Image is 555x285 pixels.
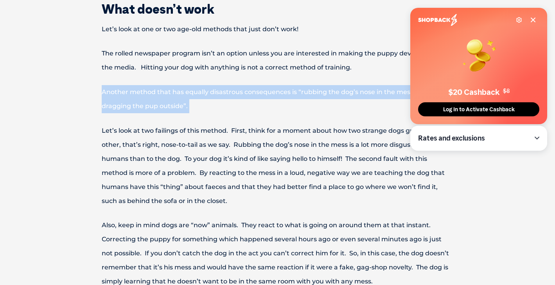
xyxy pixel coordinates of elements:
[74,124,481,208] p: Let’s look at two failings of this method. First, think for a moment about how two strange dogs g...
[74,46,481,75] p: The rolled newspaper program isn’t an option unless you are interested in making the puppy develo...
[74,85,481,113] p: Another method that has equally disastrous consequences is “rubbing the dog’s nose in the mess an...
[74,22,481,36] p: Let’s look at one or two age-old methods that just don’t work!
[74,3,481,15] h2: What doesn’t work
